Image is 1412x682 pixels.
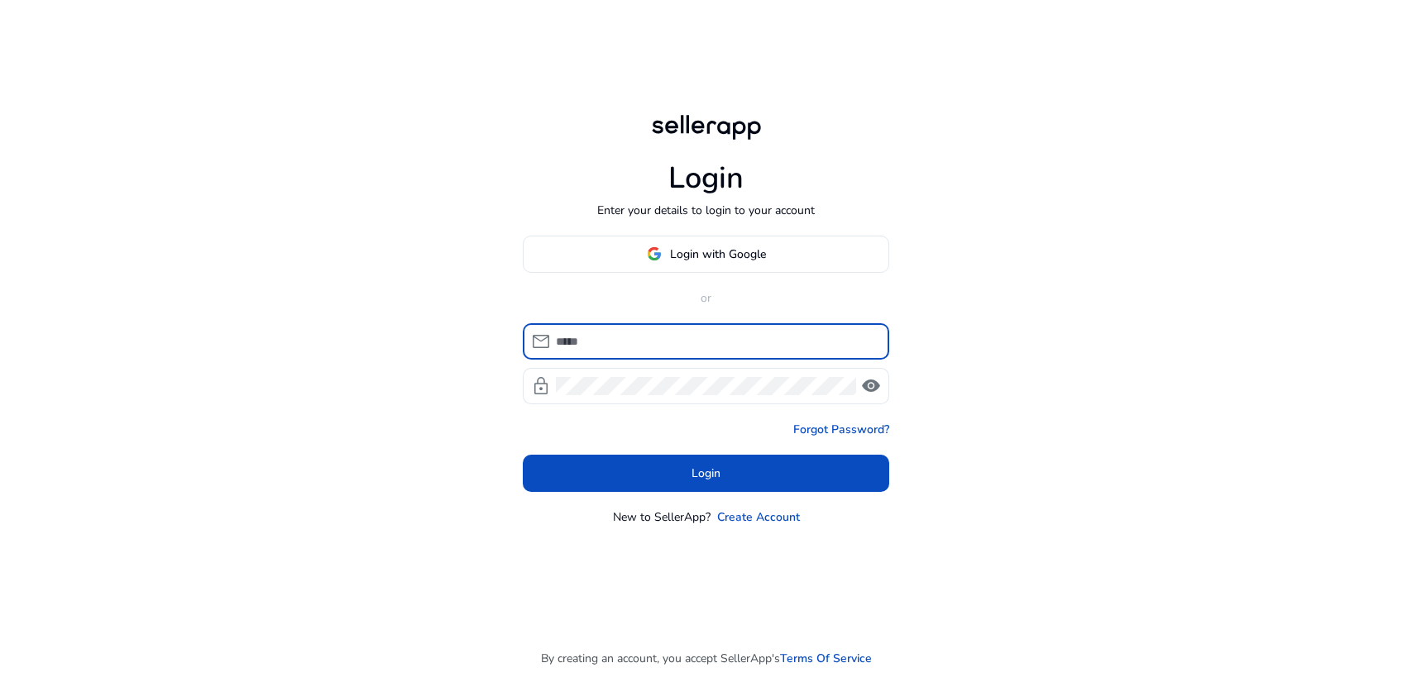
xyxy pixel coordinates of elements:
img: google-logo.svg [647,246,662,261]
span: visibility [861,376,881,396]
p: or [523,289,889,307]
span: mail [531,331,551,351]
button: Login with Google [523,236,889,273]
span: Login [692,465,720,482]
h1: Login [668,160,744,196]
a: Terms Of Service [780,650,872,667]
p: Enter your details to login to your account [597,202,815,219]
span: Login with Google [670,246,766,263]
a: Create Account [717,508,800,526]
p: New to SellerApp? [613,508,711,526]
button: Login [523,455,889,492]
span: lock [531,376,551,396]
a: Forgot Password? [793,421,889,438]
